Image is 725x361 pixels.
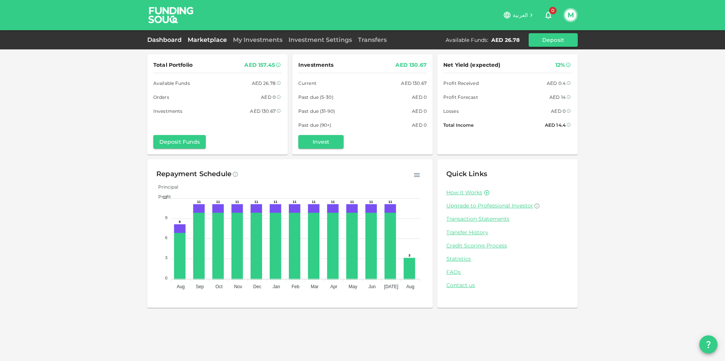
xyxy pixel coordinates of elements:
[446,202,569,209] a: Upgrade to Professional Investor
[443,60,501,70] span: Net Yield (expected)
[549,7,557,14] span: 0
[153,79,190,87] span: Available Funds
[491,36,520,44] div: AED 26.78
[165,255,167,260] tspan: 3
[147,36,185,43] a: Dashboard
[298,60,333,70] span: Investments
[153,194,171,200] span: Profit
[401,79,427,87] div: AED 130.67
[261,93,276,101] div: AED 0
[153,135,206,149] button: Deposit Funds
[298,135,344,149] button: Invest
[285,36,355,43] a: Investment Settings
[529,33,578,47] button: Deposit
[446,255,569,263] a: Statistics
[369,284,376,289] tspan: Jun
[250,107,276,115] div: AED 130.67
[298,93,333,101] span: Past due (5-30)
[443,79,479,87] span: Profit Received
[443,107,459,115] span: Losses
[412,93,427,101] div: AED 0
[230,36,285,43] a: My Investments
[153,93,169,101] span: Orders
[446,242,569,249] a: Credit Scoring Process
[406,284,414,289] tspan: Aug
[384,284,398,289] tspan: [DATE]
[153,107,182,115] span: Investments
[699,335,717,353] button: question
[234,284,242,289] tspan: Nov
[513,12,528,18] span: العربية
[551,107,566,115] div: AED 0
[253,284,261,289] tspan: Dec
[165,215,167,220] tspan: 9
[298,121,332,129] span: Past due (90+)
[185,36,230,43] a: Marketplace
[153,60,193,70] span: Total Portfolio
[153,184,178,190] span: Principal
[446,229,569,236] a: Transfer History
[216,284,223,289] tspan: Oct
[273,284,280,289] tspan: Jan
[412,121,427,129] div: AED 0
[446,269,569,276] a: FAQs
[244,60,275,70] div: AED 157.45
[446,215,569,223] a: Transaction Statements
[446,282,569,289] a: Contact us
[565,9,576,21] button: M
[355,36,390,43] a: Transfers
[165,276,167,280] tspan: 0
[298,79,316,87] span: Current
[446,202,533,209] span: Upgrade to Professional Investor
[446,170,487,178] span: Quick Links
[177,284,185,289] tspan: Aug
[156,168,231,180] div: Repayment Schedule
[443,93,478,101] span: Profit Forecast
[446,189,482,196] a: How it Works
[443,121,474,129] span: Total Income
[446,36,488,44] div: Available Funds :
[196,284,204,289] tspan: Sep
[252,79,276,87] div: AED 26.78
[298,107,335,115] span: Past due (31-90)
[547,79,566,87] div: AED 0.4
[330,284,338,289] tspan: Apr
[292,284,299,289] tspan: Feb
[349,284,357,289] tspan: May
[541,8,556,23] button: 0
[549,93,566,101] div: AED 14
[555,60,565,70] div: 12%
[165,235,167,240] tspan: 6
[545,121,566,129] div: AED 14.4
[412,107,427,115] div: AED 0
[163,195,167,200] tspan: 12
[395,60,427,70] div: AED 130.67
[311,284,319,289] tspan: Mar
